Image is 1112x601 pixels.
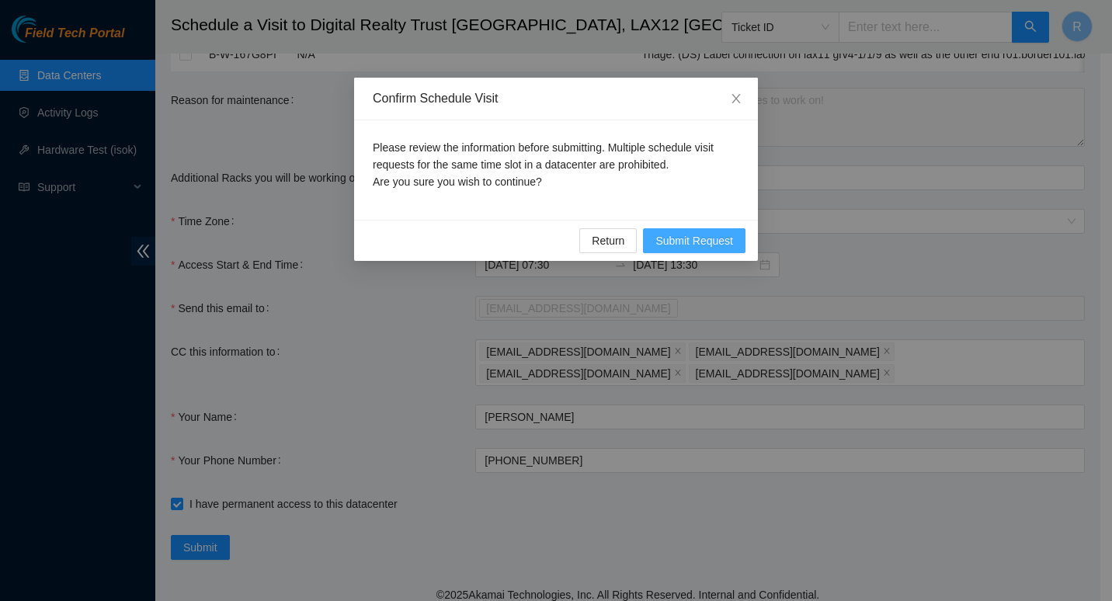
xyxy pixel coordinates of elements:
button: Close [714,78,758,121]
p: Please review the information before submitting. Multiple schedule visit requests for the same ti... [373,139,739,190]
span: Return [592,232,624,249]
span: close [730,92,742,105]
button: Submit Request [643,228,745,253]
button: Return [579,228,637,253]
span: Submit Request [655,232,733,249]
div: Confirm Schedule Visit [373,90,739,107]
